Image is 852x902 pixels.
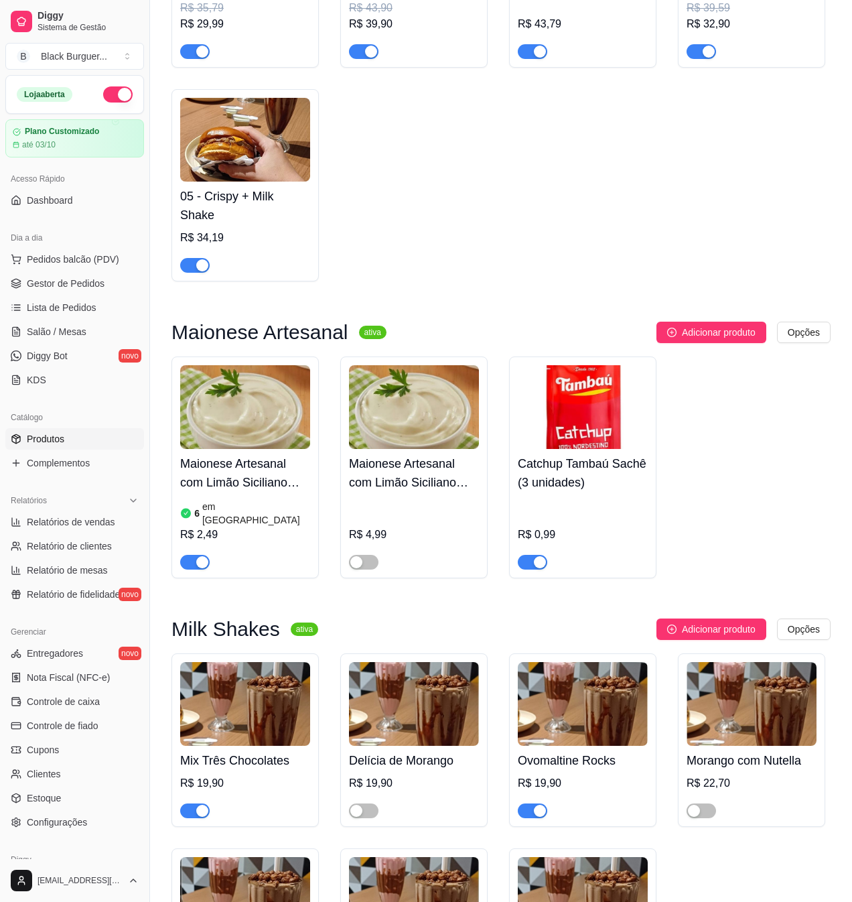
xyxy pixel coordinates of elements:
a: Nota Fiscal (NFC-e) [5,667,144,688]
a: Entregadoresnovo [5,643,144,664]
h4: Delícia de Morango [349,751,479,770]
span: [EMAIL_ADDRESS][DOMAIN_NAME] [38,875,123,886]
span: Relatório de fidelidade [27,588,120,601]
span: Diggy Bot [27,349,68,363]
button: Opções [777,322,831,343]
span: Adicionar produto [682,325,756,340]
span: Opções [788,325,820,340]
span: Relatórios [11,495,47,506]
sup: ativa [359,326,386,339]
div: R$ 19,90 [518,775,648,791]
div: Diggy [5,849,144,871]
span: Configurações [27,816,87,829]
button: Adicionar produto [656,322,766,343]
span: Relatório de mesas [27,564,108,577]
div: R$ 0,99 [518,527,648,543]
div: Catálogo [5,407,144,428]
div: R$ 32,90 [687,16,816,32]
span: Diggy [38,10,139,22]
img: product-image [180,365,310,449]
span: Opções [788,622,820,637]
a: Salão / Mesas [5,321,144,342]
span: plus-circle [667,328,677,337]
a: Relatório de mesas [5,560,144,581]
button: [EMAIL_ADDRESS][DOMAIN_NAME] [5,864,144,897]
h4: Maionese Artesanal com Limão Siciliano 100mL [349,454,479,492]
article: em [GEOGRAPHIC_DATA] [202,500,310,527]
a: KDS [5,369,144,391]
div: R$ 39,90 [349,16,479,32]
div: R$ 19,90 [180,775,310,791]
div: R$ 34,19 [180,230,310,246]
div: Black Burguer ... [41,50,107,63]
h4: 05 - Crispy + Milk Shake [180,187,310,224]
h4: Mix Três Chocolates [180,751,310,770]
span: Lista de Pedidos [27,301,96,314]
span: Relatórios de vendas [27,515,115,529]
div: R$ 19,90 [349,775,479,791]
button: Opções [777,619,831,640]
span: Salão / Mesas [27,325,86,338]
a: Relatórios de vendas [5,511,144,533]
a: Clientes [5,763,144,785]
a: Controle de fiado [5,715,144,736]
div: R$ 4,99 [349,527,479,543]
a: Lista de Pedidos [5,297,144,318]
div: Gerenciar [5,621,144,643]
span: Cupons [27,743,59,757]
img: product-image [687,662,816,746]
span: Clientes [27,767,61,781]
a: Plano Customizadoaté 03/10 [5,119,144,157]
span: Adicionar produto [682,622,756,637]
h3: Milk Shakes [171,621,280,637]
img: product-image [180,98,310,182]
a: Relatório de clientes [5,535,144,557]
span: Relatório de clientes [27,539,112,553]
a: DiggySistema de Gestão [5,5,144,38]
img: product-image [518,662,648,746]
a: Relatório de fidelidadenovo [5,584,144,605]
span: Sistema de Gestão [38,22,139,33]
a: Diggy Botnovo [5,345,144,367]
span: Pedidos balcão (PDV) [27,253,119,266]
sup: ativa [291,623,318,636]
a: Estoque [5,787,144,809]
img: product-image [349,662,479,746]
a: Gestor de Pedidos [5,273,144,294]
h4: Maionese Artesanal com Limão Siciliano 30mL [180,454,310,492]
button: Select a team [5,43,144,70]
img: product-image [180,662,310,746]
span: Produtos [27,432,64,446]
article: 6 [194,507,200,520]
a: Dashboard [5,190,144,211]
button: Adicionar produto [656,619,766,640]
div: R$ 22,70 [687,775,816,791]
a: Cupons [5,739,144,761]
span: Gestor de Pedidos [27,277,104,290]
span: Entregadores [27,647,83,660]
div: Acesso Rápido [5,168,144,190]
a: Produtos [5,428,144,450]
button: Alterar Status [103,86,133,103]
span: Complementos [27,456,90,470]
div: R$ 29,99 [180,16,310,32]
span: plus-circle [667,625,677,634]
a: Controle de caixa [5,691,144,712]
img: product-image [349,365,479,449]
span: Nota Fiscal (NFC-e) [27,671,110,684]
div: R$ 2,49 [180,527,310,543]
span: Dashboard [27,194,73,207]
img: product-image [518,365,648,449]
h4: Catchup Tambaú Sachê (3 unidades) [518,454,648,492]
h4: Ovomaltine Rocks [518,751,648,770]
a: Configurações [5,812,144,833]
article: Plano Customizado [25,127,99,137]
div: Loja aberta [17,87,72,102]
div: Dia a dia [5,227,144,249]
h3: Maionese Artesanal [171,324,348,340]
button: Pedidos balcão (PDV) [5,249,144,270]
span: Controle de fiado [27,719,98,732]
h4: Morango com Nutella [687,751,816,770]
div: R$ 43,79 [518,16,648,32]
article: até 03/10 [22,139,56,150]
